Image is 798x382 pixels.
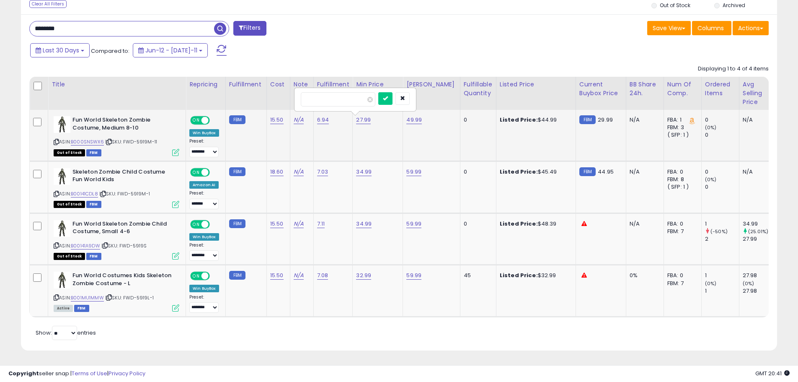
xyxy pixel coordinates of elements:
div: Cost [270,80,287,89]
div: 0 [705,131,739,139]
div: Win BuyBox [189,285,219,292]
div: FBM: 7 [667,280,695,287]
button: Columns [692,21,731,35]
div: FBM: 7 [667,228,695,235]
div: 0 [464,168,490,176]
a: 27.99 [356,116,371,124]
div: 1 [705,220,739,228]
div: Preset: [189,242,219,261]
a: Terms of Use [72,369,107,377]
span: All listings that are currently out of stock and unavailable for purchase on Amazon [54,149,85,156]
small: FBM [229,219,245,228]
a: 49.99 [406,116,422,124]
div: N/A [630,116,657,124]
b: Skeleton Zombie Child Costume Fun World Kids [72,168,174,186]
div: Title [52,80,182,89]
a: B00141CDL8 [71,190,98,197]
small: FBM [229,271,245,280]
div: N/A [743,168,770,176]
div: Min Price [356,80,399,89]
div: ASIN: [54,272,179,311]
span: FBM [86,201,101,208]
span: OFF [209,117,222,124]
small: (0%) [743,280,754,287]
div: 0 [705,183,739,191]
a: N/A [294,271,304,280]
span: 2025-08-11 20:41 GMT [755,369,790,377]
small: (0%) [705,176,717,183]
a: 7.11 [317,220,325,228]
div: Preset: [189,138,219,157]
a: 18.60 [270,168,284,176]
div: 0 [705,168,739,176]
span: Columns [697,24,724,32]
div: Win BuyBox [189,233,219,241]
span: All listings that are currently out of stock and unavailable for purchase on Amazon [54,253,85,260]
a: N/A [294,220,304,228]
div: ASIN: [54,220,179,259]
strong: Copyright [8,369,39,377]
div: $44.99 [500,116,569,124]
button: Actions [733,21,769,35]
b: Fun World Skeleton Zombie Costume, Medium 8-10 [72,116,174,134]
img: 41YCt0Fa2BL._SL40_.jpg [54,116,70,133]
span: | SKU: FWD-5919S [101,242,147,249]
div: FBA: 0 [667,220,695,228]
label: Archived [723,2,745,9]
div: Avg Selling Price [743,80,773,107]
span: OFF [209,221,222,228]
small: FBM [579,115,596,124]
span: ON [191,169,201,176]
b: Fun World Costumes Kids Skeleton Zombie Costume - L [72,272,174,289]
a: 6.94 [317,116,329,124]
div: ASIN: [54,116,179,155]
div: 34.99 [743,220,777,228]
b: Listed Price: [500,116,538,124]
span: All listings currently available for purchase on Amazon [54,305,73,312]
div: 27.99 [743,235,777,243]
span: 29.99 [598,116,613,124]
div: Displaying 1 to 4 of 4 items [698,65,769,73]
span: Compared to: [91,47,129,55]
div: Fulfillment [229,80,263,89]
a: 59.99 [406,271,421,280]
small: FBM [229,167,245,176]
button: Jun-12 - [DATE]-11 [133,43,208,57]
div: N/A [630,168,657,176]
div: 27.98 [743,272,777,279]
a: 15.50 [270,116,284,124]
div: 0 [705,116,739,124]
div: FBA: 0 [667,168,695,176]
div: Current Buybox Price [579,80,622,98]
div: [PERSON_NAME] [406,80,456,89]
div: Repricing [189,80,222,89]
div: Num of Comp. [667,80,698,98]
b: Listed Price: [500,168,538,176]
div: $48.39 [500,220,569,228]
div: N/A [743,116,770,124]
a: 59.99 [406,220,421,228]
a: B000SNSWX6 [71,138,104,146]
small: FBM [229,115,245,124]
div: $45.49 [500,168,569,176]
a: N/A [294,116,304,124]
div: 0% [630,272,657,279]
a: 7.08 [317,271,328,280]
span: 44.95 [598,168,614,176]
div: 2 [705,235,739,243]
img: 41YCt0Fa2BL._SL40_.jpg [54,220,70,237]
span: ON [191,117,201,124]
small: (25.01%) [748,228,768,235]
a: 34.99 [356,168,372,176]
a: 34.99 [356,220,372,228]
small: (0%) [705,124,717,131]
span: FBM [74,305,89,312]
a: 15.50 [270,271,284,280]
div: ( SFP: 1 ) [667,183,695,191]
button: Save View [647,21,691,35]
div: Listed Price [500,80,572,89]
img: 41YCt0Fa2BL._SL40_.jpg [54,168,70,185]
div: 1 [705,272,739,279]
img: 41YCt0Fa2BL._SL40_.jpg [54,272,70,288]
div: FBA: 1 [667,116,695,124]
